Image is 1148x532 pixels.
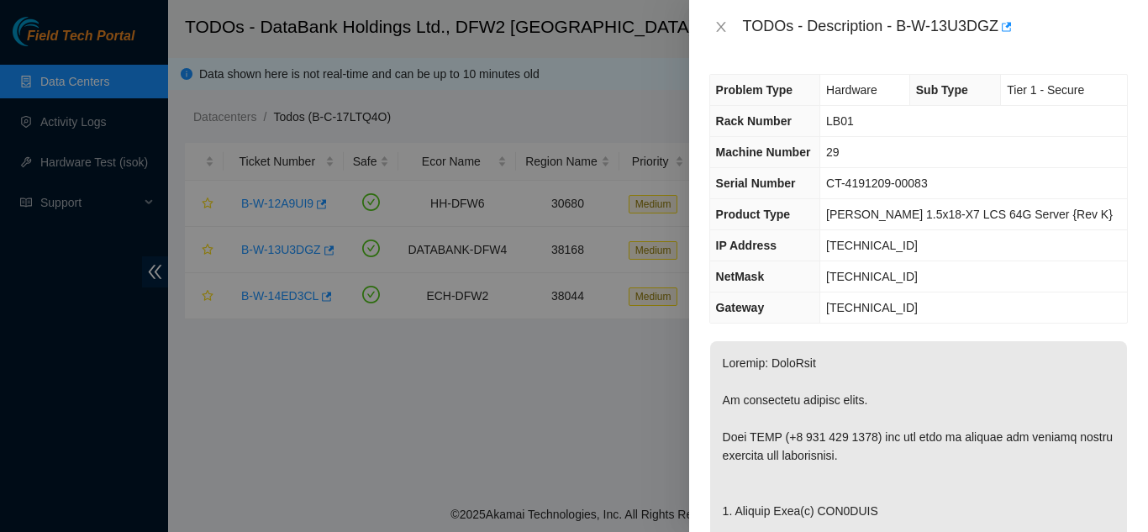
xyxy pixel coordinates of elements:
[826,301,918,314] span: [TECHNICAL_ID]
[916,83,968,97] span: Sub Type
[826,114,854,128] span: LB01
[743,13,1128,40] div: TODOs - Description - B-W-13U3DGZ
[826,176,928,190] span: CT-4191209-00083
[826,239,918,252] span: [TECHNICAL_ID]
[716,270,765,283] span: NetMask
[716,83,793,97] span: Problem Type
[716,176,796,190] span: Serial Number
[826,208,1113,221] span: [PERSON_NAME] 1.5x18-X7 LCS 64G Server {Rev K}
[716,208,790,221] span: Product Type
[714,20,728,34] span: close
[716,301,765,314] span: Gateway
[716,239,777,252] span: IP Address
[709,19,733,35] button: Close
[826,270,918,283] span: [TECHNICAL_ID]
[1007,83,1084,97] span: Tier 1 - Secure
[826,83,877,97] span: Hardware
[716,114,792,128] span: Rack Number
[826,145,840,159] span: 29
[716,145,811,159] span: Machine Number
